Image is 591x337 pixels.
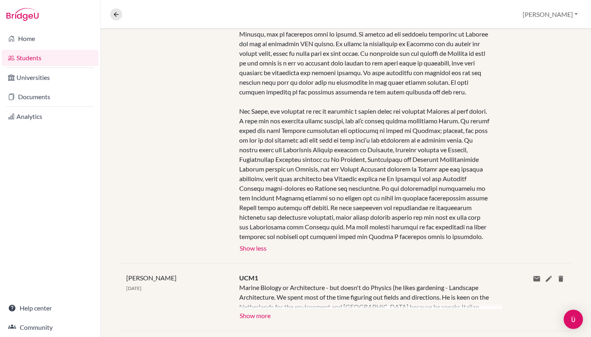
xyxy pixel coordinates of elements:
div: Open Intercom Messenger [564,310,583,329]
a: Documents [2,89,98,105]
a: Help center [2,300,98,316]
span: UCM1 [239,274,258,282]
a: Students [2,50,98,66]
a: Universities [2,69,98,86]
a: Home [2,31,98,47]
span: [DATE] [126,285,142,291]
button: [PERSON_NAME] [519,7,581,22]
a: Community [2,319,98,335]
a: Analytics [2,108,98,125]
img: Bridge-U [6,8,39,21]
button: Show more [239,309,271,321]
span: [PERSON_NAME] [126,274,176,282]
div: Marine Biology or Architecture - but doesn't do Physics (he likes gardening - Landscape Architect... [239,283,490,309]
button: Show less [239,241,267,253]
